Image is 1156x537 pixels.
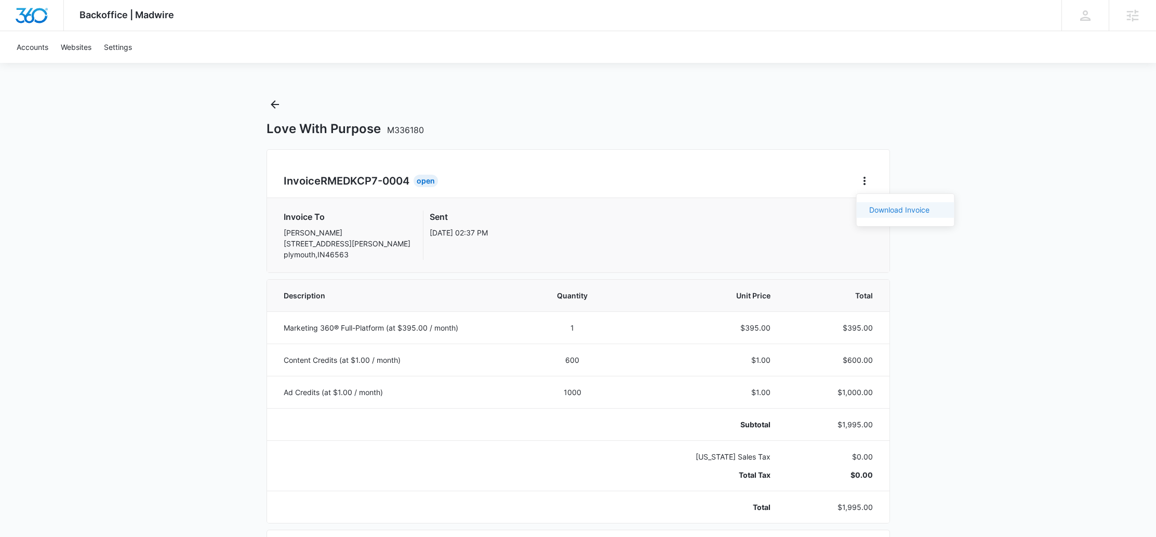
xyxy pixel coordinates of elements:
p: $395.00 [795,322,873,333]
span: Unit Price [631,290,770,301]
p: $0.00 [795,451,873,462]
p: [DATE] 02:37 PM [430,227,488,238]
p: [US_STATE] Sales Tax [631,451,770,462]
p: Total Tax [631,469,770,480]
div: Open [414,175,438,187]
div: Domain: [DOMAIN_NAME] [27,27,114,35]
p: $1.00 [631,355,770,365]
span: Description [284,290,514,301]
span: M336180 [387,125,424,135]
h3: Sent [430,211,488,223]
span: RMEDKCP7-0004 [321,175,409,187]
p: Content Credits (at $1.00 / month) [284,355,514,365]
h3: Invoice To [284,211,410,223]
a: Settings [98,31,138,63]
p: $1.00 [631,387,770,398]
span: Quantity [539,290,606,301]
p: $395.00 [631,322,770,333]
p: Subtotal [631,419,770,430]
a: Accounts [10,31,55,63]
button: Home [856,173,873,189]
img: logo_orange.svg [17,17,25,25]
div: v 4.0.25 [29,17,51,25]
td: 600 [527,344,619,376]
p: Ad Credits (at $1.00 / month) [284,387,514,398]
h2: Invoice [284,173,414,189]
button: Download Invoice [857,202,954,218]
img: tab_keywords_by_traffic_grey.svg [103,60,112,69]
img: website_grey.svg [17,27,25,35]
p: [PERSON_NAME] [STREET_ADDRESS][PERSON_NAME] plymouth , IN 46563 [284,227,410,260]
span: Backoffice | Madwire [79,9,174,20]
p: $1,995.00 [795,502,873,513]
p: Marketing 360® Full-Platform (at $395.00 / month) [284,322,514,333]
img: tab_domain_overview_orange.svg [28,60,36,69]
p: $1,000.00 [795,387,873,398]
div: Domain Overview [39,61,93,68]
a: Download Invoice [869,205,929,214]
p: $1,995.00 [795,419,873,430]
td: 1000 [527,376,619,408]
td: 1 [527,311,619,344]
h1: Love With Purpose [267,121,424,137]
p: Total [631,502,770,513]
a: Websites [55,31,98,63]
div: Keywords by Traffic [115,61,175,68]
p: $600.00 [795,355,873,365]
span: Total [795,290,873,301]
button: Back [267,96,283,113]
p: $0.00 [795,469,873,480]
